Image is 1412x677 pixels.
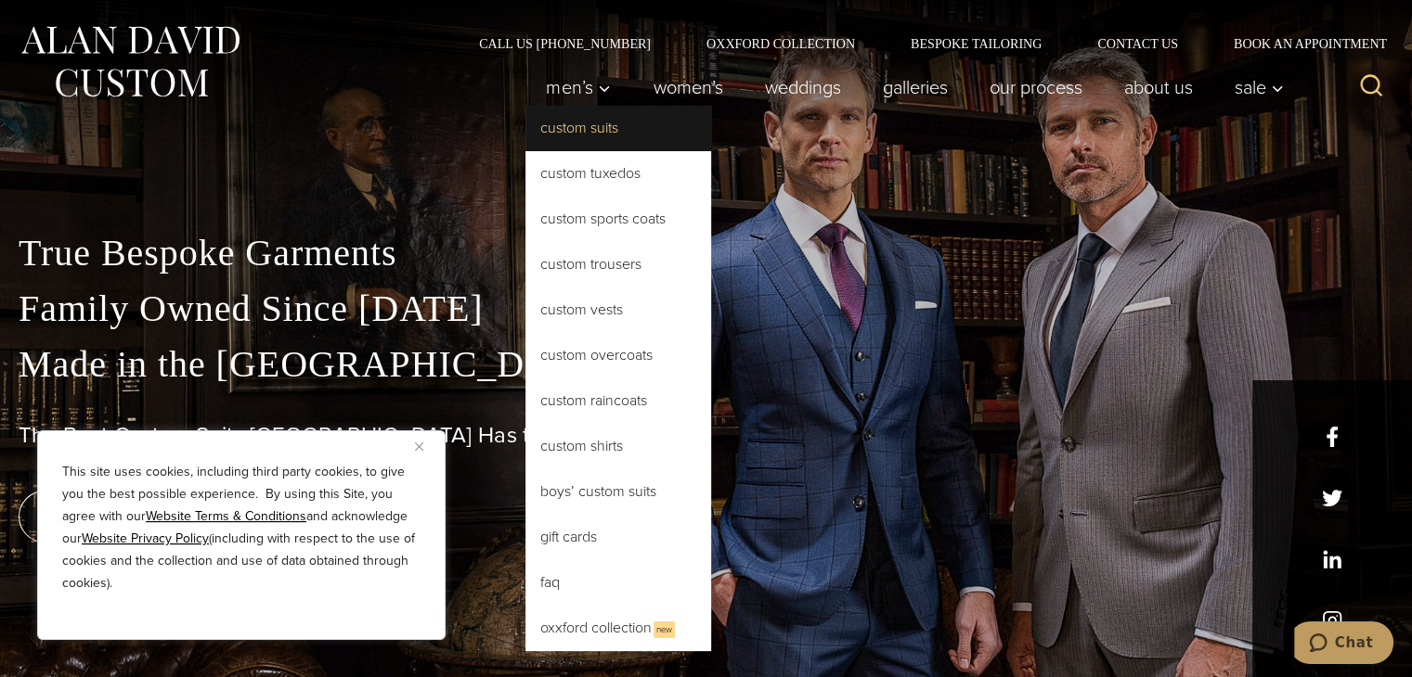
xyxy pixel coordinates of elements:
[861,69,968,106] a: Galleries
[1349,65,1393,109] button: View Search Form
[679,37,883,50] a: Oxxford Collection
[19,225,1393,392] p: True Bespoke Garments Family Owned Since [DATE] Made in the [GEOGRAPHIC_DATA]
[525,560,711,605] a: FAQ
[525,106,711,150] a: Custom Suits
[525,333,711,377] a: Custom Overcoats
[19,20,241,103] img: Alan David Custom
[525,69,1294,106] nav: Primary Navigation
[415,435,437,457] button: Close
[19,422,1393,449] h1: The Best Custom Suits [GEOGRAPHIC_DATA] Has to Offer
[744,69,861,106] a: weddings
[1069,37,1206,50] a: Contact Us
[19,491,279,543] a: book an appointment
[1103,69,1213,106] a: About Us
[1294,621,1393,668] iframe: Opens a widget where you can chat to one of our agents
[525,515,711,559] a: Gift Cards
[883,37,1069,50] a: Bespoke Tailoring
[415,442,423,451] img: Close
[525,424,711,468] a: Custom Shirts
[525,606,711,651] a: Oxxford CollectionNew
[1213,69,1294,106] button: Sale sub menu toggle
[146,506,306,526] a: Website Terms & Conditions
[525,242,711,287] a: Custom Trousers
[654,621,675,638] span: New
[525,69,632,106] button: Men’s sub menu toggle
[525,378,711,423] a: Custom Raincoats
[451,37,1393,50] nav: Secondary Navigation
[62,461,421,594] p: This site uses cookies, including third party cookies, to give you the best possible experience. ...
[82,529,209,548] a: Website Privacy Policy
[632,69,744,106] a: Women’s
[525,287,711,332] a: Custom Vests
[968,69,1103,106] a: Our Process
[525,197,711,241] a: Custom Sports Coats
[451,37,679,50] a: Call Us [PHONE_NUMBER]
[1206,37,1393,50] a: Book an Appointment
[525,151,711,196] a: Custom Tuxedos
[525,469,711,514] a: Boys’ Custom Suits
